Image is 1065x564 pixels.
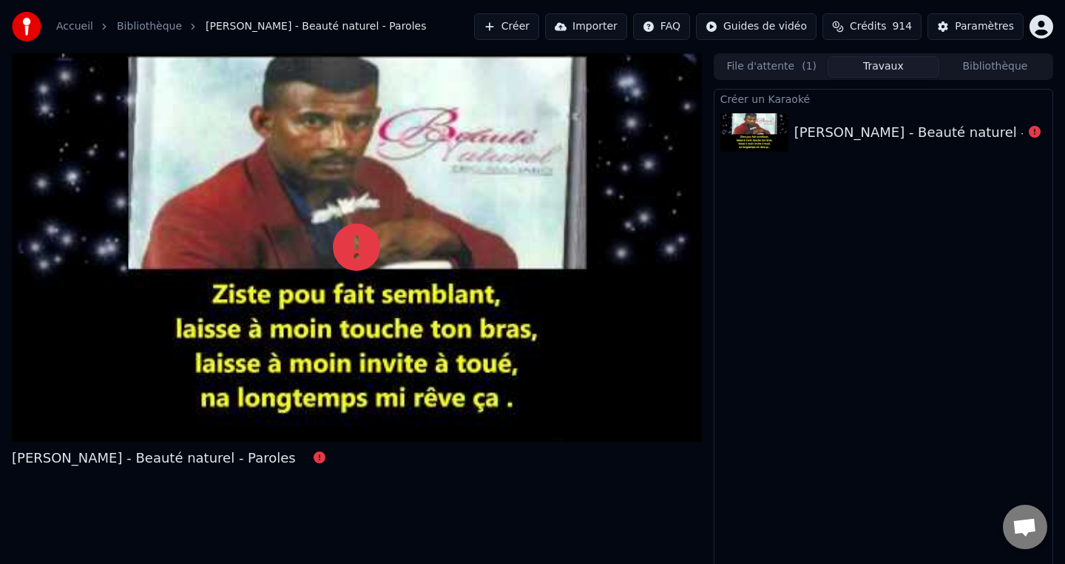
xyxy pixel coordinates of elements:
button: Importer [545,13,627,40]
div: [PERSON_NAME] - Beauté naturel - Paroles [12,448,296,469]
a: Bibliothèque [117,19,182,34]
div: Créer un Karaoké [714,90,1052,107]
img: youka [12,12,41,41]
button: Bibliothèque [939,56,1051,78]
button: Crédits914 [822,13,922,40]
span: 914 [892,19,912,34]
div: Paramètres [955,19,1014,34]
nav: breadcrumb [56,19,426,34]
a: Accueil [56,19,93,34]
span: ( 1 ) [802,59,816,74]
div: Ouvrir le chat [1003,505,1047,549]
button: Guides de vidéo [696,13,816,40]
button: Paramètres [927,13,1024,40]
button: Travaux [828,56,939,78]
button: File d'attente [716,56,828,78]
button: FAQ [633,13,690,40]
span: [PERSON_NAME] - Beauté naturel - Paroles [206,19,426,34]
span: Crédits [850,19,886,34]
button: Créer [474,13,539,40]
